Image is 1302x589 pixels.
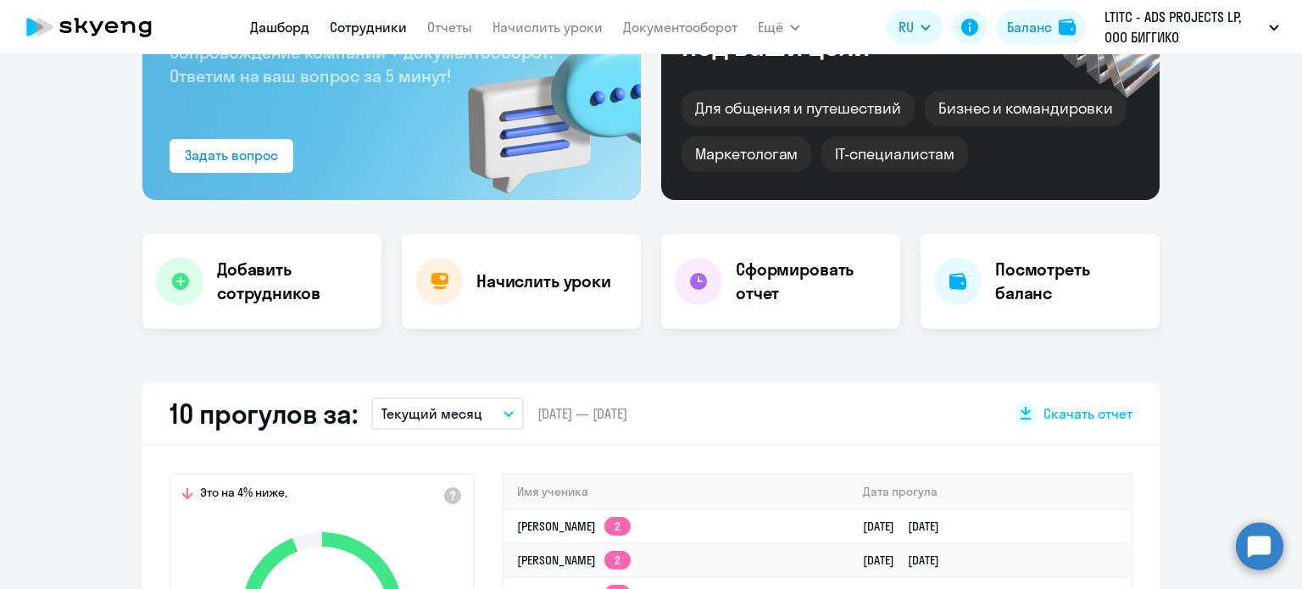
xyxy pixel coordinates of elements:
[887,10,943,44] button: RU
[427,19,472,36] a: Отчеты
[863,553,953,568] a: [DATE][DATE]
[250,19,309,36] a: Дашборд
[1059,19,1076,36] img: balance
[995,258,1146,305] h4: Посмотреть баланс
[330,19,407,36] a: Сотрудники
[517,519,631,534] a: [PERSON_NAME]2
[381,403,482,424] p: Текущий месяц
[476,269,611,293] h4: Начислить уроки
[758,10,800,44] button: Ещё
[604,551,631,570] app-skyeng-badge: 2
[170,397,358,431] h2: 10 прогулов за:
[185,145,278,165] div: Задать вопрос
[682,91,915,126] div: Для общения и путешествий
[758,17,783,37] span: Ещё
[504,475,849,509] th: Имя ученика
[1043,404,1132,423] span: Скачать отчет
[517,553,631,568] a: [PERSON_NAME]2
[623,19,737,36] a: Документооборот
[604,517,631,536] app-skyeng-badge: 2
[217,258,368,305] h4: Добавить сотрудников
[821,136,967,172] div: IT-специалистам
[1007,17,1052,37] div: Баланс
[997,10,1086,44] button: Балансbalance
[863,519,953,534] a: [DATE][DATE]
[170,139,293,173] button: Задать вопрос
[736,258,887,305] h4: Сформировать отчет
[1104,7,1262,47] p: LTITC - ADS PROJECTS LP, ООО БИГГИКО
[925,91,1127,126] div: Бизнес и командировки
[899,17,914,37] span: RU
[682,3,971,60] div: Курсы английского под ваши цели
[443,9,641,200] img: bg-img
[1096,7,1288,47] button: LTITC - ADS PROJECTS LP, ООО БИГГИКО
[849,475,1131,509] th: Дата прогула
[200,485,287,505] span: Это на 4% ниже,
[682,136,811,172] div: Маркетологам
[492,19,603,36] a: Начислить уроки
[537,404,627,423] span: [DATE] — [DATE]
[371,397,524,430] button: Текущий месяц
